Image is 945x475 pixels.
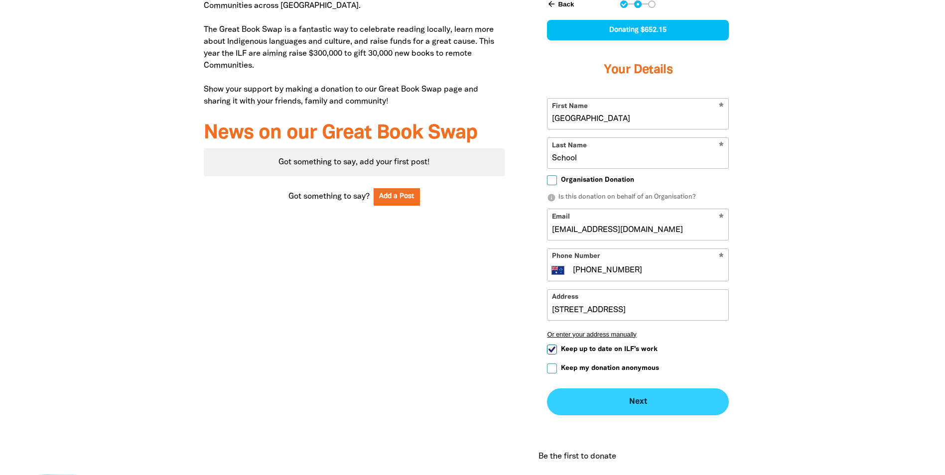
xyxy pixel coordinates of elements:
button: Or enter your address manually [547,331,729,338]
p: Be the first to donate [539,451,616,463]
i: info [547,193,556,202]
button: Navigate to step 1 of 3 to enter your donation amount [620,0,628,8]
input: Keep my donation anonymous [547,363,557,373]
span: Keep up to date on ILF's work [561,345,658,354]
h3: News on our Great Book Swap [204,122,505,144]
p: Is this donation on behalf of an Organisation? [547,193,729,203]
div: Donating $652.15 [547,20,729,40]
button: Navigate to step 3 of 3 to enter your payment details [648,0,656,8]
button: Navigate to step 2 of 3 to enter your details [634,0,642,8]
div: Donation stream [535,439,741,475]
span: Keep my donation anonymous [561,363,659,373]
h3: Your Details [547,50,729,90]
input: Keep up to date on ILF's work [547,345,557,355]
div: Paginated content [204,148,505,176]
i: Required [719,253,724,262]
button: Add a Post [374,188,420,206]
input: Organisation Donation [547,175,557,185]
button: Next [547,388,729,415]
span: Got something to say? [288,191,370,203]
div: Got something to say, add your first post! [204,148,505,176]
span: Organisation Donation [561,175,634,185]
